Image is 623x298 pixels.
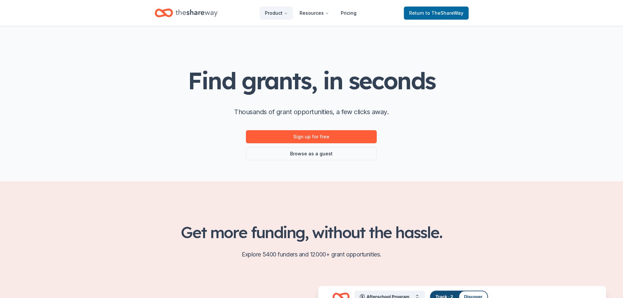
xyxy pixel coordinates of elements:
a: Home [155,5,217,21]
a: Browse as a guest [246,147,377,160]
span: to TheShareWay [425,10,463,16]
nav: Main [260,5,362,21]
button: Product [260,7,293,20]
h1: Find grants, in seconds [188,68,435,94]
button: Resources [294,7,334,20]
span: Return [409,9,463,17]
a: Sign up for free [246,130,377,143]
h2: Get more funding, without the hassle. [155,223,469,241]
p: Explore 5400 funders and 12000+ grant opportunities. [155,249,469,260]
a: Pricing [336,7,362,20]
a: Returnto TheShareWay [404,7,469,20]
p: Thousands of grant opportunities, a few clicks away. [234,107,389,117]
